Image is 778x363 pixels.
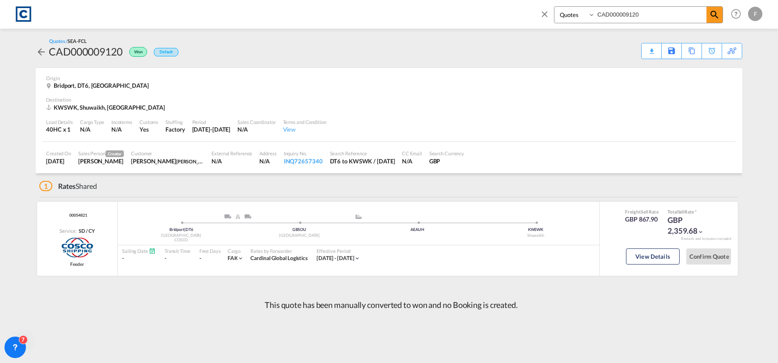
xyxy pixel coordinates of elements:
span: Sell [678,209,685,214]
div: Destination [46,96,732,103]
img: ROAD [224,214,231,219]
div: GBP 867.90 [625,215,659,224]
div: GBP 2,359.68 [668,215,712,236]
div: Search Currency [429,150,465,157]
span: Bridport, DT6, [GEOGRAPHIC_DATA] [54,82,149,89]
div: [GEOGRAPHIC_DATA] [122,233,240,239]
div: Freight Rate [625,209,659,215]
div: View [283,125,326,133]
p: This quote has been manually converted to won and no Booking is created. [260,299,518,311]
md-icon: icon-chevron-down [237,255,244,261]
div: Rates by Forwarder [250,248,308,254]
div: Quote PDF is not available at this time [646,43,657,51]
div: KWSWK, Shuwaikh, Middle East [46,103,167,111]
div: N/A [111,125,122,133]
div: GBP [429,157,465,165]
div: Free Days [199,248,221,254]
div: CAD000009120 [49,44,123,59]
span: [DATE] - [DATE] [317,255,355,261]
span: Sell [641,209,648,214]
div: icon-arrow-left [36,44,49,59]
div: GBSOU [240,227,358,233]
div: External Reference [211,150,252,157]
div: Search Reference [330,150,395,157]
div: Yes [140,125,158,133]
span: SEA-FCL [68,38,86,44]
md-icon: icon-close [540,9,550,19]
div: Lynsey Heaton [78,157,124,165]
span: Bridport [169,227,186,232]
div: Shuwaikh [477,233,595,239]
div: Cargo Type [80,119,104,125]
div: - [199,255,201,262]
span: DT6 [186,227,193,232]
span: Subject to Remarks [694,209,697,214]
div: Default [154,48,178,56]
div: Sales Person [78,150,124,157]
div: CC Email [402,150,422,157]
span: Service: [59,227,76,234]
div: Sailing Date [122,248,156,254]
span: [PERSON_NAME] International [176,158,242,165]
span: Rates [58,182,76,190]
div: Cargo [228,248,244,254]
div: AEAUH [359,227,477,233]
span: icon-close [540,6,554,28]
div: Incoterms [111,119,132,125]
button: Confirm Quote [686,248,731,265]
md-icon: icon-chevron-down [354,255,360,261]
div: - [122,255,156,262]
div: Transit Time [165,248,190,254]
div: N/A [259,157,276,165]
div: Inquiry No. [284,150,323,157]
div: Pickup ModeService Type Dorset, England,TruckRail; Truck [181,214,299,223]
div: SD / CY [76,227,94,234]
md-icon: assets/icons/custom/ship-fill.svg [353,214,364,219]
md-icon: icon-magnify [709,9,720,20]
div: N/A [80,125,104,133]
div: Shared [39,181,97,191]
div: 30 Jul 2025 [46,157,71,165]
div: Total Rate [668,209,712,215]
span: | [184,227,186,232]
div: 40HC x 1 [46,125,73,133]
div: Stuffing [165,119,185,125]
div: Effective Period [317,248,361,254]
div: Help [728,6,748,22]
img: RAIL [236,214,240,219]
div: N/A [211,157,252,165]
div: [GEOGRAPHIC_DATA] [240,233,358,239]
span: icon-magnify [706,7,723,23]
div: - [165,255,190,262]
img: ROAD [245,214,251,219]
div: Quotes /SEA-FCL [49,38,87,44]
md-icon: icon-arrow-left [36,47,47,57]
div: 31 Aug 2025 [192,125,231,133]
span: Cardinal Global Logistics [250,255,308,261]
div: N/A [237,125,275,133]
div: F [748,7,762,21]
div: Customs [140,119,158,125]
div: Period [192,119,231,125]
span: Help [728,6,744,21]
div: Cardinal Global Logistics [250,255,308,262]
md-icon: icon-download [646,45,657,51]
div: INQ72657340 [284,157,323,165]
div: Load Details [46,119,73,125]
div: DT6 to KWSWK / 1 Aug 2025 [330,157,395,165]
span: 00054821 [67,213,87,218]
md-icon: Schedules Available [149,248,156,254]
div: Created On [46,150,71,157]
div: Mike Goddard [131,157,204,165]
img: 1fdb9190129311efbfaf67cbb4249bed.jpeg [13,4,34,24]
div: Sales Coordinator [237,119,275,125]
md-icon: icon-chevron-down [698,229,704,235]
div: Customer [131,150,204,157]
div: Won [123,44,149,59]
div: Save As Template [662,43,681,59]
img: COSCO [60,236,93,259]
div: KWSWK [477,227,595,233]
div: COSCO [122,237,240,243]
div: Terms and Condition [283,119,326,125]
